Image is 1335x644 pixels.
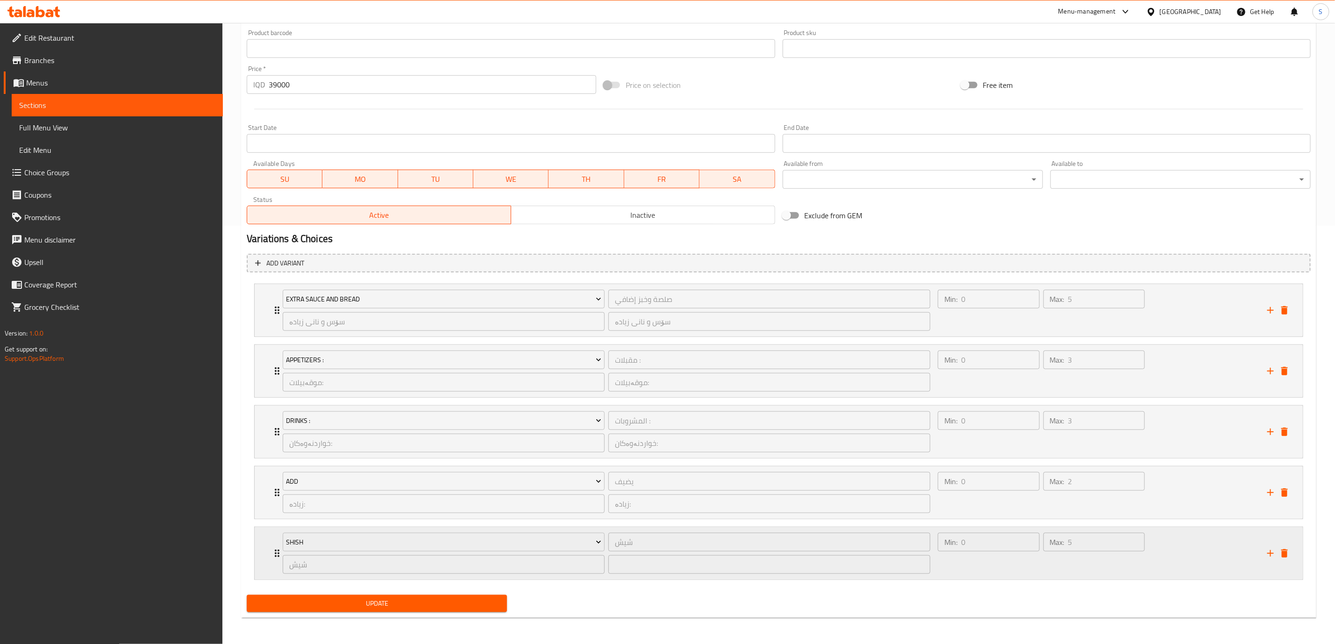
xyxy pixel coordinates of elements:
button: add [1264,364,1278,378]
span: SU [251,172,319,186]
p: Max: [1050,293,1064,305]
li: Expand [247,280,1311,341]
span: Shish [286,537,601,548]
span: Choice Groups [24,167,215,178]
span: Add variant [266,258,304,269]
button: Add [283,472,605,491]
span: Edit Restaurant [24,32,215,43]
button: delete [1278,303,1292,317]
a: Grocery Checklist [4,296,223,318]
button: delete [1278,425,1292,439]
div: Menu-management [1058,6,1116,17]
span: 1.0.0 [29,327,43,339]
span: WE [477,172,545,186]
li: Expand [247,341,1311,401]
p: Max: [1050,537,1064,548]
div: Expand [255,466,1303,519]
span: Menus [26,77,215,88]
span: MO [326,172,394,186]
span: Exclude from GEM [805,210,863,221]
span: Update [254,598,500,609]
button: Inactive [511,206,775,224]
a: Coverage Report [4,273,223,296]
span: S [1319,7,1323,17]
a: Sections [12,94,223,116]
p: Min: [944,537,957,548]
a: Menus [4,72,223,94]
div: Expand [255,527,1303,580]
span: Coupons [24,189,215,200]
span: Add [286,476,601,487]
button: add [1264,486,1278,500]
span: TH [552,172,620,186]
a: Coupons [4,184,223,206]
p: Min: [944,354,957,365]
button: Shish [283,533,605,551]
button: WE [473,170,549,188]
button: SU [247,170,322,188]
button: Add variant [247,254,1311,273]
span: Extra Sauce and Bread [286,293,601,305]
button: TU [398,170,473,188]
span: Sections [19,100,215,111]
div: Expand [255,406,1303,458]
a: Support.OpsPlatform [5,352,64,365]
li: Expand [247,523,1311,584]
span: Coverage Report [24,279,215,290]
button: TH [549,170,624,188]
p: Min: [944,415,957,426]
div: Expand [255,345,1303,397]
span: TU [402,172,470,186]
input: Please enter price [269,75,596,94]
span: Full Menu View [19,122,215,133]
a: Upsell [4,251,223,273]
li: Expand [247,462,1311,523]
a: Menu disclaimer [4,229,223,251]
p: Max: [1050,476,1064,487]
button: Drinks : [283,411,605,430]
button: SA [700,170,775,188]
button: delete [1278,486,1292,500]
span: Version: [5,327,28,339]
a: Choice Groups [4,161,223,184]
p: Max: [1050,415,1064,426]
a: Promotions [4,206,223,229]
span: Active [251,208,507,222]
h2: Variations & Choices [247,232,1311,246]
span: Inactive [515,208,771,222]
button: Active [247,206,511,224]
div: Expand [255,284,1303,336]
span: Grocery Checklist [24,301,215,313]
button: add [1264,425,1278,439]
button: add [1264,546,1278,560]
div: ​ [783,170,1043,189]
span: Appetizers : [286,354,601,366]
button: Extra Sauce and Bread [283,290,605,308]
span: Promotions [24,212,215,223]
button: add [1264,303,1278,317]
span: FR [628,172,696,186]
button: FR [624,170,700,188]
p: IQD [253,79,265,90]
p: Min: [944,476,957,487]
span: Price on selection [626,79,681,91]
a: Edit Restaurant [4,27,223,49]
input: Please enter product barcode [247,39,775,58]
button: Appetizers : [283,351,605,369]
button: delete [1278,364,1292,378]
button: Update [247,595,507,612]
span: Get support on: [5,343,48,355]
span: Free item [983,79,1013,91]
a: Edit Menu [12,139,223,161]
p: Max: [1050,354,1064,365]
p: Min: [944,293,957,305]
span: Upsell [24,257,215,268]
a: Full Menu View [12,116,223,139]
a: Branches [4,49,223,72]
button: delete [1278,546,1292,560]
div: ​ [1050,170,1311,189]
span: Drinks : [286,415,601,427]
span: Edit Menu [19,144,215,156]
span: SA [703,172,771,186]
span: Branches [24,55,215,66]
